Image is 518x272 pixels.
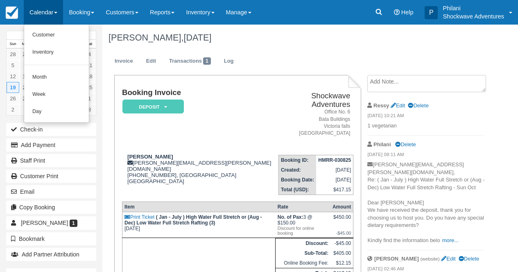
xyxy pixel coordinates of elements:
[70,220,77,227] span: 1
[330,258,353,268] td: $12.15
[109,53,139,69] a: Invoice
[109,33,485,43] h1: [PERSON_NAME],
[408,102,428,109] a: Delete
[401,9,414,16] span: Help
[394,9,400,15] i: Help
[122,99,181,114] a: Deposit
[442,237,459,243] a: more...
[83,60,96,71] a: 11
[367,151,484,160] em: [DATE] 08:11 AM
[7,93,19,104] a: 26
[24,44,89,61] a: Inventory
[21,220,68,226] span: [PERSON_NAME]
[391,102,405,109] a: Edit
[278,165,316,175] th: Created:
[443,4,504,12] p: Philani
[19,49,32,60] a: 29
[140,53,162,69] a: Edit
[333,214,351,227] div: $450.00
[425,6,438,19] div: P
[276,202,330,212] th: Rate
[316,165,353,175] td: [DATE]
[6,216,96,229] a: [PERSON_NAME] 1
[420,256,439,261] small: (website)
[124,214,154,220] a: Print Ticket
[459,256,479,262] a: Delete
[83,40,96,49] th: Sat
[276,238,330,248] th: Discount:
[330,248,353,258] td: $405.00
[373,141,391,147] strong: Philani
[7,71,19,82] a: 12
[83,49,96,60] a: 4
[7,60,19,71] a: 5
[276,248,330,258] th: Sub-Total:
[6,170,96,183] a: Customer Print
[443,12,504,20] p: Shockwave Adventures
[19,71,32,82] a: 13
[6,154,96,167] a: Staff Print
[24,27,89,44] a: Customer
[24,103,89,120] a: Day
[278,226,328,236] em: Discount for online booking
[6,123,96,136] button: Check-in
[7,40,19,49] th: Sun
[19,93,32,104] a: 27
[183,32,211,43] span: [DATE]
[203,57,211,65] span: 1
[19,82,32,93] a: 20
[83,93,96,104] a: 1
[127,154,173,160] strong: [PERSON_NAME]
[278,175,316,185] th: Booking Date:
[7,49,19,60] a: 28
[122,154,276,195] div: [PERSON_NAME][EMAIL_ADDRESS][PERSON_NAME][DOMAIN_NAME] [PHONE_NUMBER], [GEOGRAPHIC_DATA] [GEOGRAP...
[395,141,416,147] a: Delete
[24,86,89,103] a: Week
[367,122,484,130] p: 1 vegetarian
[6,232,96,245] button: Bookmark
[278,155,316,165] th: Booking ID:
[318,157,351,163] strong: HMRR-030825
[7,82,19,93] a: 19
[279,92,350,109] h2: Shockwave Adventures
[367,161,484,245] p: [PERSON_NAME][EMAIL_ADDRESS][PERSON_NAME][DOMAIN_NAME], Re: ( Jan - July ) High Water Full Stretc...
[276,258,330,268] td: Online Booking Fee:
[6,185,96,198] button: Email
[122,212,275,238] td: [DATE]
[333,231,351,236] em: -$45.00
[6,7,18,19] img: checkfront-main-nav-mini-logo.png
[19,60,32,71] a: 6
[83,82,96,93] a: 25
[163,53,217,69] a: Transactions1
[122,202,275,212] th: Item
[316,175,353,185] td: [DATE]
[218,53,240,69] a: Log
[124,214,262,226] strong: ( Jan - July ) High Water Full Stretch or (Aug - Dec) Low Water Full Stretch Rafting (3)
[367,112,484,121] em: [DATE] 10:21 AM
[24,69,89,86] a: Month
[83,71,96,82] a: 18
[6,138,96,152] button: Add Payment
[374,256,419,262] strong: [PERSON_NAME]
[7,104,19,115] a: 2
[278,185,316,195] th: Total (USD):
[441,256,455,262] a: Edit
[19,104,32,115] a: 3
[330,238,353,248] td: -$45.00
[83,104,96,115] a: 8
[316,185,353,195] td: $417.15
[6,248,96,261] button: Add Partner Attribution
[279,109,350,137] address: Office No. 6 Bata Buildings Victoria falls [GEOGRAPHIC_DATA]
[24,25,89,123] ul: Calendar
[19,40,32,49] th: Mon
[276,212,330,238] td: 3 @ $150.00
[6,201,96,214] button: Copy Booking
[122,100,184,114] em: Deposit
[373,102,389,109] strong: Ressy
[122,88,276,97] h1: Booking Invoice
[278,214,303,220] strong: No. of Pax
[330,202,353,212] th: Amount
